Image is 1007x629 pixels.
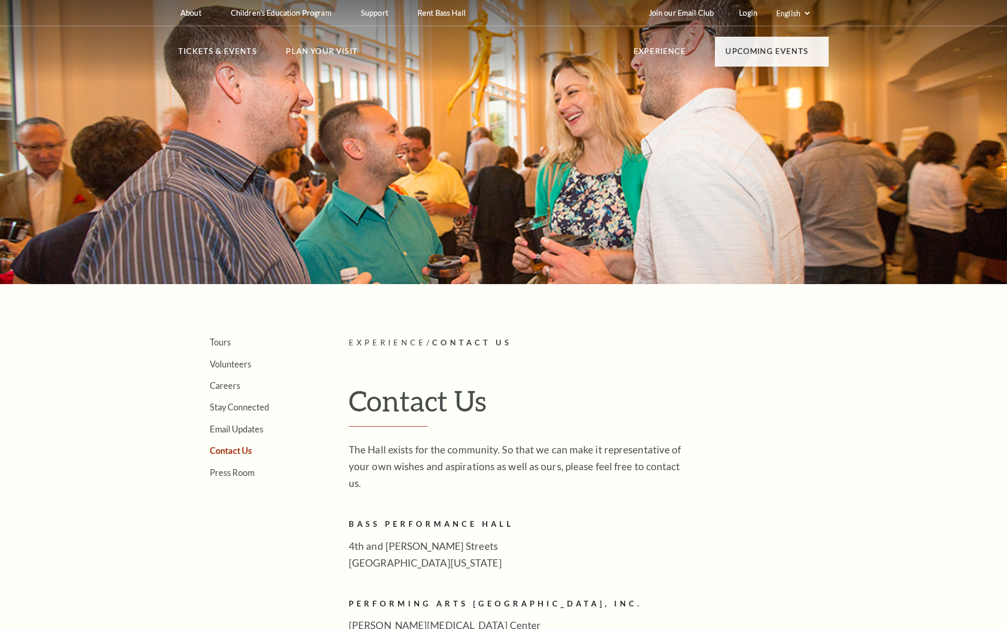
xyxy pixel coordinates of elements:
[349,598,690,611] h2: Performing Arts [GEOGRAPHIC_DATA], Inc.
[210,402,269,412] a: Stay Connected
[361,8,388,17] p: Support
[349,338,426,347] span: Experience
[349,441,690,492] p: The Hall exists for the community. So that we can make it representative of your own wishes and a...
[349,337,829,350] p: /
[180,8,201,17] p: About
[634,45,686,64] p: Experience
[210,446,252,456] a: Contact Us
[231,8,331,17] p: Children's Education Program
[349,518,690,531] h2: Bass Performance Hall
[349,538,690,571] p: 4th and [PERSON_NAME] Streets [GEOGRAPHIC_DATA][US_STATE]
[432,338,512,347] span: Contact Us
[210,381,240,391] a: Careers
[349,384,829,427] h1: Contact Us
[417,8,466,17] p: Rent Bass Hall
[774,8,811,18] select: Select:
[210,337,231,347] a: Tours
[286,45,358,64] p: Plan Your Visit
[725,45,808,64] p: Upcoming Events
[210,468,254,478] a: Press Room
[210,424,263,434] a: Email Updates
[210,359,251,369] a: Volunteers
[178,45,257,64] p: Tickets & Events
